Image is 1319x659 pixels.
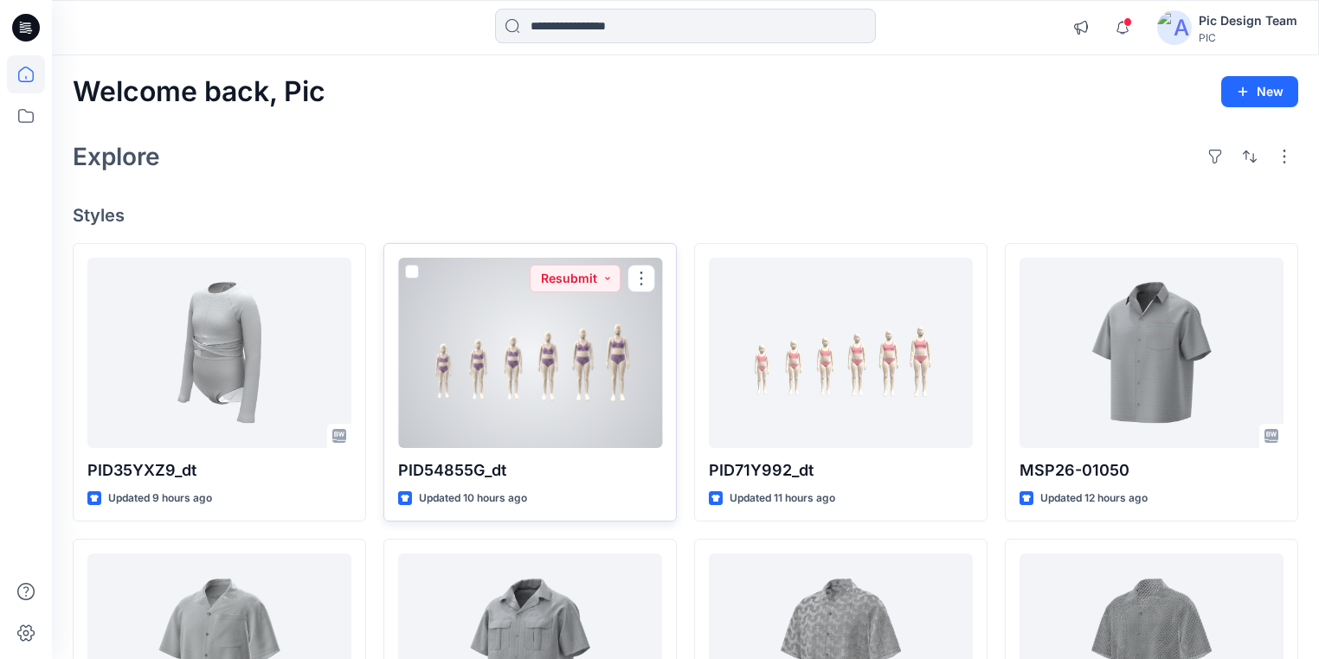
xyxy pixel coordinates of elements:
[1020,258,1284,448] a: MSP26-01050
[709,258,973,448] a: PID71Y992_dt
[73,143,160,170] h2: Explore
[419,489,527,508] p: Updated 10 hours ago
[1157,10,1192,45] img: avatar
[73,76,325,108] h2: Welcome back, Pic
[73,205,1298,226] h4: Styles
[1040,489,1148,508] p: Updated 12 hours ago
[87,458,351,483] p: PID35YXZ9_dt
[1199,31,1297,44] div: PIC
[398,258,662,448] a: PID54855G_dt
[709,458,973,483] p: PID71Y992_dt
[108,489,212,508] p: Updated 9 hours ago
[87,258,351,448] a: PID35YXZ9_dt
[398,458,662,483] p: PID54855G_dt
[1221,76,1298,107] button: New
[730,489,835,508] p: Updated 11 hours ago
[1020,458,1284,483] p: MSP26-01050
[1199,10,1297,31] div: Pic Design Team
